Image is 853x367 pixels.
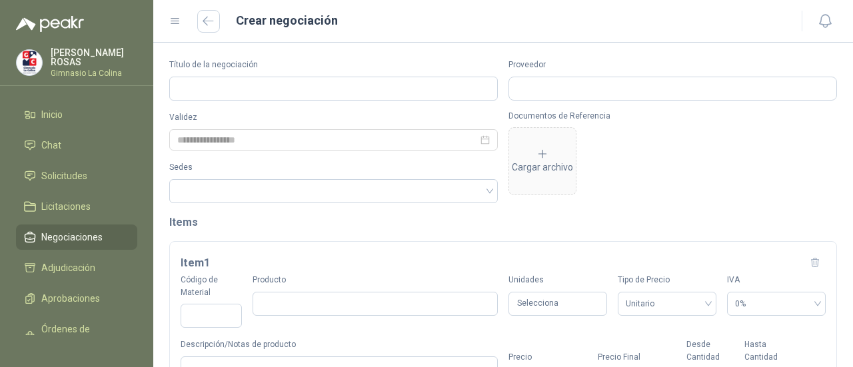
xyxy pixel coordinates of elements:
span: Licitaciones [41,199,91,214]
span: Negociaciones [41,230,103,244]
a: Inicio [16,102,137,127]
h1: Crear negociación [236,11,338,30]
a: Solicitudes [16,163,137,188]
p: Documentos de Referencia [508,111,837,121]
span: Unitario [626,294,708,314]
div: Cargar archivo [512,148,573,175]
label: Código de Material [181,274,242,299]
h2: Items [169,214,837,230]
p: Gimnasio La Colina [51,69,137,77]
span: Solicitudes [41,169,87,183]
span: Aprobaciones [41,291,100,306]
span: Inicio [41,107,63,122]
label: Validez [169,111,498,124]
a: Órdenes de Compra [16,316,137,356]
a: Adjudicación [16,255,137,280]
img: Company Logo [17,50,42,75]
div: Precio [508,351,587,364]
div: Hasta Cantidad [744,338,792,364]
img: Logo peakr [16,16,84,32]
p: [PERSON_NAME] ROSAS [51,48,137,67]
label: IVA [727,274,826,286]
span: 0% [735,294,818,314]
label: Descripción/Notas de producto [181,338,498,351]
h3: Item 1 [181,254,210,272]
div: Selecciona [508,292,607,316]
label: Producto [253,274,498,286]
label: Sedes [169,161,498,174]
span: Órdenes de Compra [41,322,125,351]
a: Negociaciones [16,224,137,250]
div: Precio Final [598,351,676,364]
label: Tipo de Precio [618,274,716,286]
label: Título de la negociación [169,59,498,71]
a: Licitaciones [16,194,137,219]
span: Chat [41,138,61,153]
label: Proveedor [508,59,837,71]
label: Unidades [508,274,607,286]
a: Chat [16,133,137,158]
span: Adjudicación [41,260,95,275]
a: Aprobaciones [16,286,137,311]
div: Desde Cantidad [686,338,734,364]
